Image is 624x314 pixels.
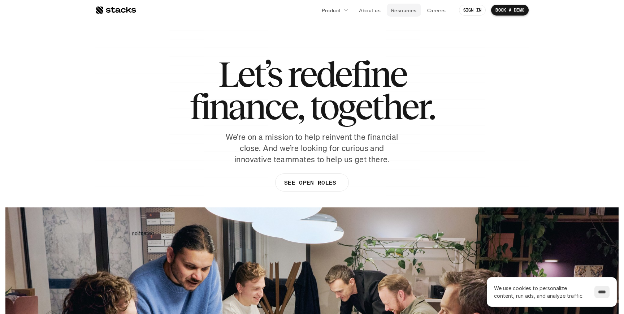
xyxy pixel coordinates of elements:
[463,8,482,13] p: SIGN IN
[222,132,402,165] p: We’re on a mission to help reinvent the financial close. And we’re looking for curious and innova...
[459,5,486,16] a: SIGN IN
[322,7,341,14] p: Product
[284,177,336,188] p: SEE OPEN ROLES
[494,284,587,300] p: We use cookies to personalize content, run ads, and analyze traffic.
[427,7,446,14] p: Careers
[355,4,385,17] a: About us
[359,7,381,14] p: About us
[387,4,421,17] a: Resources
[495,8,524,13] p: BOOK A DEMO
[391,7,417,14] p: Resources
[275,173,349,192] a: SEE OPEN ROLES
[190,58,434,123] h1: Let’s redefine finance, together.
[423,4,450,17] a: Careers
[491,5,529,16] a: BOOK A DEMO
